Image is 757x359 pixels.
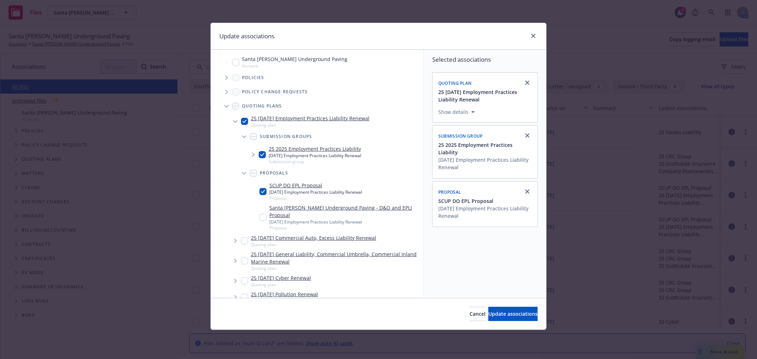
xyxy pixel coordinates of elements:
a: SCUP DO EPL Proposal [269,182,362,189]
div: [DATE] Employment Practices Liability Renewal [438,156,533,171]
span: Proposal [438,189,461,195]
span: Quoting plan [251,122,369,128]
button: 25 2025 Employment Practices Liability [438,141,533,156]
a: close [523,78,532,87]
a: 25 2025 Employment Practices Liability [269,145,361,153]
span: Quoting plan [251,298,318,304]
span: Santa [PERSON_NAME] Underground Paving [242,55,347,63]
span: Submission groups [260,134,312,139]
button: 25 [DATE] Employment Practices Liability Renewal [438,88,533,103]
a: 25 [DATE] Employment Practices Liability Renewal [251,115,369,122]
a: 25 [DATE] Cyber Renewal [251,274,311,282]
span: Quoting plan [251,282,311,288]
a: close [529,32,538,40]
span: Quoting plan [251,265,421,271]
a: Santa [PERSON_NAME] Underground Paving - D&O and EPLI Proposal [269,204,421,219]
a: close [523,187,532,196]
button: Show details [435,108,478,116]
div: [DATE] Employment Practices Liability Renewal [269,219,421,225]
span: Selected associations [432,55,538,64]
a: 25 [DATE] Pollution Renewal [251,291,318,298]
span: Policies [242,76,264,80]
button: Cancel [470,307,486,321]
span: Proposal [269,195,362,201]
h1: Update associations [219,32,274,41]
a: close [523,131,532,140]
span: SCUP DO EPL Proposal [438,197,493,205]
span: Proposals [260,171,288,175]
span: Quoting plans [242,104,282,108]
span: Account [242,63,347,69]
a: 25 [DATE] Commercial Auto, Excess Liability Renewal [251,234,376,242]
span: Submission group [269,159,361,165]
div: [DATE] Employment Practices Liability Renewal [269,153,361,159]
a: 25 [DATE] General Liability, Commercial Umbrella, Commercial Inland Marine Renewal [251,250,421,265]
span: Quoting plan [251,242,376,248]
span: Submission group [438,133,483,139]
span: Policy change requests [242,90,308,94]
span: Proposal [269,225,421,231]
span: Update associations [488,310,538,317]
button: Update associations [488,307,538,321]
div: [DATE] Employment Practices Liability Renewal [438,205,533,220]
button: SCUP DO EPL Proposal [438,197,533,205]
span: Quoting plan [438,80,472,86]
span: Cancel [470,310,486,317]
div: [DATE] Employment Practices Liability Renewal [269,189,362,195]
